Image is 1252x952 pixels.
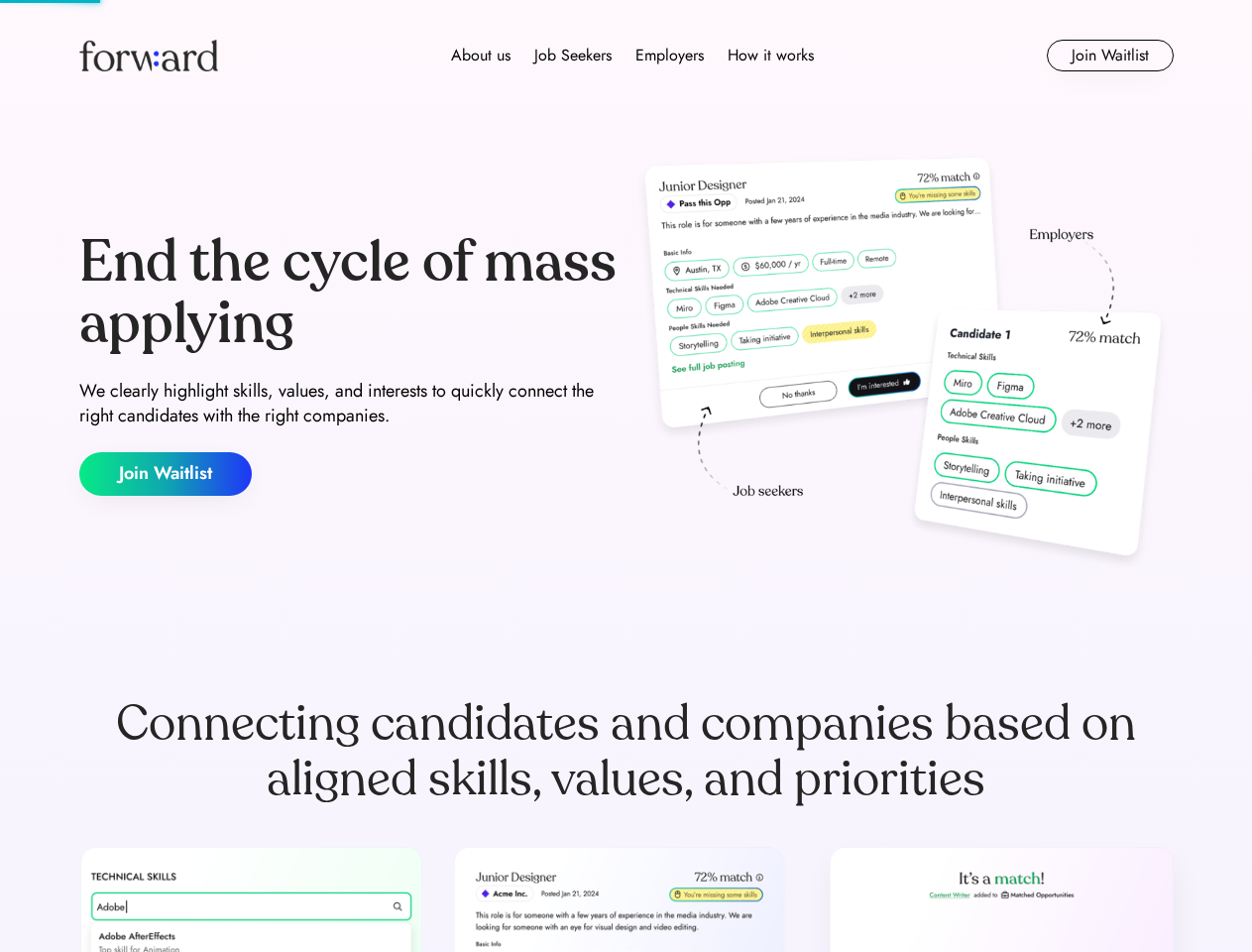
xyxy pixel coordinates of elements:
div: We clearly highlight skills, values, and interests to quickly connect the right candidates with t... [79,379,619,428]
button: Join Waitlist [79,452,252,496]
div: Job Seekers [534,44,612,67]
img: Forward logo [79,40,218,71]
button: Join Waitlist [1047,40,1174,71]
div: Connecting candidates and companies based on aligned skills, values, and priorities [79,696,1174,807]
div: Employers [635,44,704,67]
div: About us [451,44,511,67]
div: How it works [728,44,814,67]
div: End the cycle of mass applying [79,232,619,354]
img: hero-image.png [634,151,1174,577]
